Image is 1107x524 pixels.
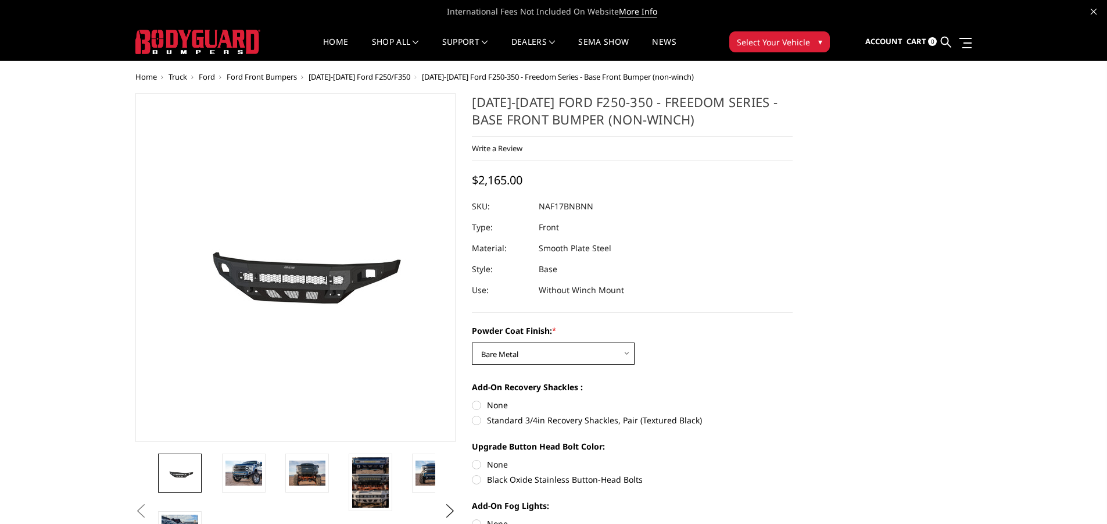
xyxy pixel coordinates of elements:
a: Account [865,26,902,58]
label: Powder Coat Finish: [472,325,793,337]
img: 2017-2022 Ford F250-350 - Freedom Series - Base Front Bumper (non-winch) [225,461,262,485]
label: None [472,399,793,411]
a: Ford Front Bumpers [227,72,297,82]
label: None [472,458,793,470]
span: Cart [907,36,926,47]
dt: Use: [472,280,530,301]
button: Previous [132,502,150,520]
span: 0 [928,37,937,46]
span: Select Your Vehicle [737,36,810,48]
dd: Base [539,259,557,280]
label: Standard 3/4in Recovery Shackles, Pair (Textured Black) [472,414,793,426]
dd: NAF17BNBNN [539,196,593,217]
a: Truck [169,72,187,82]
button: Select Your Vehicle [729,31,830,52]
a: Home [323,38,348,60]
a: SEMA Show [578,38,629,60]
label: Upgrade Button Head Bolt Color: [472,440,793,452]
label: Black Oxide Stainless Button-Head Bolts [472,473,793,486]
span: Account [865,36,902,47]
img: Multiple lighting options [352,457,389,508]
a: Dealers [511,38,556,60]
span: $2,165.00 [472,172,522,188]
a: Support [442,38,488,60]
label: Add-On Fog Lights: [472,500,793,512]
dd: Front [539,217,559,238]
a: [DATE]-[DATE] Ford F250/F350 [309,72,410,82]
dd: Without Winch Mount [539,280,624,301]
dt: Material: [472,238,530,259]
a: shop all [372,38,419,60]
a: Ford [199,72,215,82]
a: News [652,38,676,60]
a: 2017-2022 Ford F250-350 - Freedom Series - Base Front Bumper (non-winch) [135,93,456,442]
button: Next [441,502,458,520]
dt: SKU: [472,196,530,217]
dt: Style: [472,259,530,280]
span: [DATE]-[DATE] Ford F250-350 - Freedom Series - Base Front Bumper (non-winch) [422,72,694,82]
h1: [DATE]-[DATE] Ford F250-350 - Freedom Series - Base Front Bumper (non-winch) [472,93,793,137]
dt: Type: [472,217,530,238]
span: ▾ [818,35,822,48]
a: More Info [619,6,657,17]
label: Add-On Recovery Shackles : [472,381,793,393]
img: 2017-2022 Ford F250-350 - Freedom Series - Base Front Bumper (non-winch) [162,465,198,482]
img: 2017-2022 Ford F250-350 - Freedom Series - Base Front Bumper (non-winch) [289,461,325,485]
img: BODYGUARD BUMPERS [135,30,260,54]
a: Cart 0 [907,26,937,58]
img: 2017-2022 Ford F250-350 - Freedom Series - Base Front Bumper (non-winch) [415,461,452,485]
a: Write a Review [472,143,522,154]
a: Home [135,72,157,82]
dd: Smooth Plate Steel [539,238,611,259]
